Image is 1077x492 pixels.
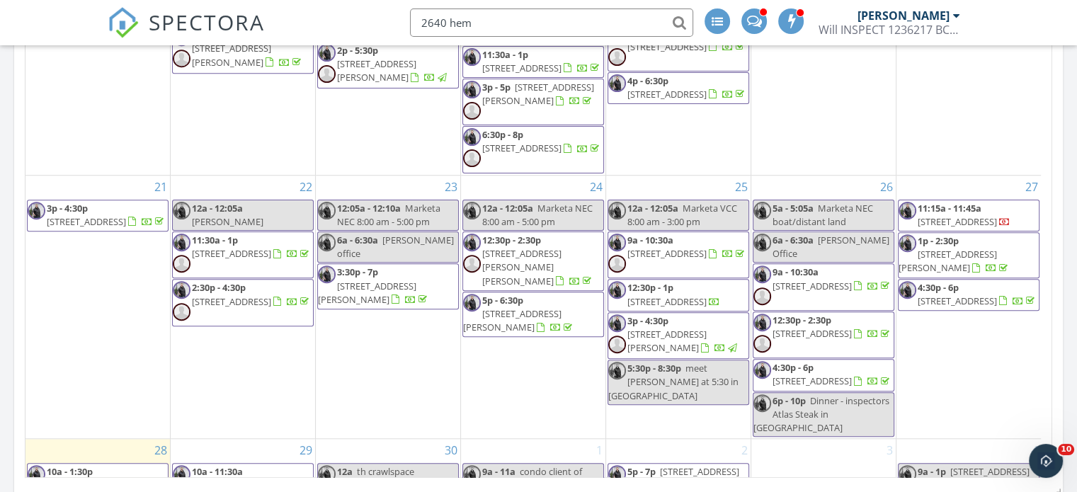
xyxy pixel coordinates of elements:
[47,202,166,228] a: 3p - 4:30p [STREET_ADDRESS]
[753,361,771,379] img: will_inspect_profile.jpg
[462,231,604,291] a: 12:30p - 2:30p [STREET_ADDRESS][PERSON_NAME][PERSON_NAME]
[593,439,605,462] a: Go to October 1, 2025
[918,202,981,214] span: 11:15a - 11:45a
[898,279,1039,311] a: 4:30p - 6p [STREET_ADDRESS]
[627,465,656,478] span: 5p - 7p
[47,202,88,214] span: 3p - 4:30p
[608,336,626,353] img: default-user-f0147aede5fd5fa78ca7ade42f37bd4542148d508eef1c3d3ea960f66861d68b.jpg
[753,287,771,305] img: default-user-f0147aede5fd5fa78ca7ade42f37bd4542148d508eef1c3d3ea960f66861d68b.jpg
[627,26,747,52] a: 12:30p - 2:30p [STREET_ADDRESS]
[317,263,459,309] a: 3:30p - 7p [STREET_ADDRESS][PERSON_NAME]
[627,202,678,214] span: 12a - 12:05a
[753,265,771,283] img: will_inspect_profile.jpg
[152,439,170,462] a: Go to September 28, 2025
[463,128,481,146] img: will_inspect_profile.jpg
[608,74,626,92] img: will_inspect_profile.jpg
[192,42,271,68] span: [STREET_ADDRESS][PERSON_NAME]
[627,234,747,260] a: 9a - 10:30a [STREET_ADDRESS]
[172,279,314,326] a: 2:30p - 4:30p [STREET_ADDRESS]
[857,8,950,23] div: [PERSON_NAME]
[337,202,440,228] span: Marketa NEC 8:00 am - 5:00 pm
[28,465,45,483] img: will_inspect_profile.jpg
[337,465,353,478] span: 12a
[1058,444,1074,455] span: 10
[337,44,378,57] span: 2p - 5:30p
[192,281,312,307] a: 2:30p - 4:30p [STREET_ADDRESS]
[608,312,749,359] a: 3p - 4:30p [STREET_ADDRESS][PERSON_NAME]
[773,327,852,340] span: [STREET_ADDRESS]
[753,311,894,358] a: 12:30p - 2:30p [STREET_ADDRESS]
[884,439,896,462] a: Go to October 3, 2025
[463,202,481,219] img: will_inspect_profile.jpg
[463,102,481,120] img: default-user-f0147aede5fd5fa78ca7ade42f37bd4542148d508eef1c3d3ea960f66861d68b.jpg
[482,465,515,478] span: 9a - 11a
[149,7,265,37] span: SPECTORA
[482,81,511,93] span: 3p - 5p
[463,307,562,333] span: [STREET_ADDRESS][PERSON_NAME]
[337,57,416,84] span: [STREET_ADDRESS][PERSON_NAME]
[898,200,1039,231] a: 11:15a - 11:45a [STREET_ADDRESS]
[918,294,997,307] span: [STREET_ADDRESS]
[317,42,459,88] a: 2p - 5:30p [STREET_ADDRESS][PERSON_NAME]
[1029,444,1063,478] iframe: Intercom live chat
[173,234,190,251] img: will_inspect_profile.jpg
[442,439,460,462] a: Go to September 30, 2025
[1022,176,1041,198] a: Go to September 27, 2025
[192,215,263,228] span: [PERSON_NAME]
[608,234,626,251] img: will_inspect_profile.jpg
[753,359,894,391] a: 4:30p - 6p [STREET_ADDRESS]
[461,175,606,438] td: Go to September 24, 2025
[608,362,739,401] span: meet [PERSON_NAME] at 5:30 in [GEOGRAPHIC_DATA]
[192,234,238,246] span: 11:30a - 1p
[773,314,892,340] a: 12:30p - 2:30p [STREET_ADDRESS]
[773,280,852,292] span: [STREET_ADDRESS]
[608,72,749,104] a: 4p - 6:30p [STREET_ADDRESS]
[463,294,481,311] img: will_inspect_profile.jpg
[337,234,378,246] span: 6a - 6:30a
[732,176,751,198] a: Go to September 25, 2025
[108,19,265,49] a: SPECTORA
[627,234,673,246] span: 9a - 10:30a
[899,202,916,219] img: will_inspect_profile.jpg
[605,175,751,438] td: Go to September 25, 2025
[627,362,681,374] span: 5:30p - 8:30p
[297,439,315,462] a: Go to September 29, 2025
[773,361,892,387] a: 4:30p - 6p [STREET_ADDRESS]
[918,281,959,294] span: 4:30p - 6p
[918,202,1010,228] a: 11:15a - 11:45a [STREET_ADDRESS]
[627,314,668,327] span: 3p - 4:30p
[318,234,336,251] img: will_inspect_profile.jpg
[463,234,481,251] img: will_inspect_profile.jpg
[482,247,562,287] span: [STREET_ADDRESS][PERSON_NAME][PERSON_NAME]
[192,247,271,260] span: [STREET_ADDRESS]
[192,295,271,308] span: [STREET_ADDRESS]
[753,394,889,434] span: Dinner - inspectors Atlas Steak in [GEOGRAPHIC_DATA]
[819,23,960,37] div: Will INSPECT 1236217 BC LTD
[608,281,626,299] img: will_inspect_profile.jpg
[482,81,594,107] a: 3p - 5p [STREET_ADDRESS][PERSON_NAME]
[463,81,481,98] img: will_inspect_profile.jpg
[172,231,314,278] a: 11:30a - 1p [STREET_ADDRESS]
[482,202,533,214] span: 12a - 12:05a
[318,265,430,305] a: 3:30p - 7p [STREET_ADDRESS][PERSON_NAME]
[608,314,626,332] img: will_inspect_profile.jpg
[608,362,626,379] img: will_inspect_profile.jpg
[773,361,814,374] span: 4:30p - 6p
[899,234,1010,274] a: 1p - 2:30p [STREET_ADDRESS][PERSON_NAME]
[482,48,602,74] a: 11:30a - 1p [STREET_ADDRESS]
[462,126,604,173] a: 6:30p - 8p [STREET_ADDRESS]
[627,465,739,491] span: [STREET_ADDRESS][PERSON_NAME]
[627,74,747,101] a: 4p - 6:30p [STREET_ADDRESS]
[192,465,298,491] a: 10a - 11:30a
[171,175,316,438] td: Go to September 22, 2025
[25,175,171,438] td: Go to September 21, 2025
[318,44,336,62] img: will_inspect_profile.jpg
[463,48,481,66] img: will_inspect_profile.jpg
[173,465,190,483] img: will_inspect_profile.jpg
[482,234,594,287] a: 12:30p - 2:30p [STREET_ADDRESS][PERSON_NAME][PERSON_NAME]
[318,280,416,306] span: [STREET_ADDRESS][PERSON_NAME]
[899,465,916,483] img: will_inspect_profile.jpg
[608,48,626,66] img: default-user-f0147aede5fd5fa78ca7ade42f37bd4542148d508eef1c3d3ea960f66861d68b.jpg
[318,465,336,483] img: will_inspect_profile.jpg
[751,175,896,438] td: Go to September 26, 2025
